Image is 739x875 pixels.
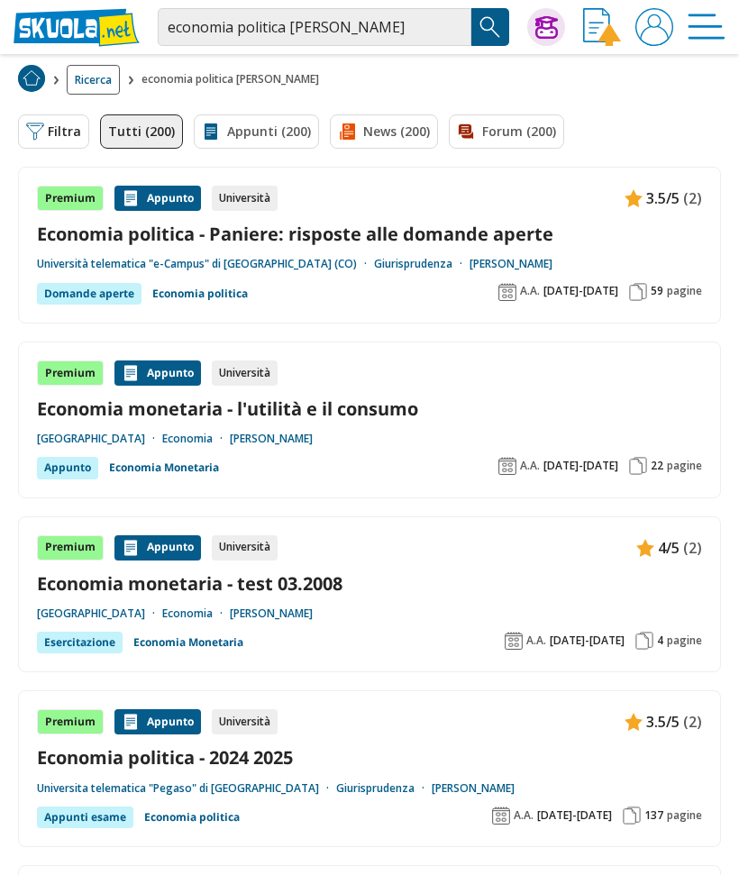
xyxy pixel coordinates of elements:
[635,8,673,46] img: User avatar
[141,65,326,95] span: economia politica [PERSON_NAME]
[471,8,509,46] button: Search Button
[122,713,140,731] img: Appunti contenuto
[330,114,438,149] a: News (200)
[629,283,647,301] img: Pagine
[37,222,702,246] a: Economia politica - Paniere: risposte alle domande aperte
[122,364,140,382] img: Appunti contenuto
[651,459,663,473] span: 22
[470,257,552,271] a: [PERSON_NAME]
[535,16,558,39] img: Chiedi Tutor AI
[667,459,702,473] span: pagine
[37,432,162,446] a: [GEOGRAPHIC_DATA]
[158,8,471,46] input: Cerca appunti, riassunti o versioni
[520,284,540,298] span: A.A.
[18,65,45,95] a: Home
[498,283,516,301] img: Anno accademico
[338,123,356,141] img: News filtro contenuto
[162,606,230,621] a: Economia
[162,432,230,446] a: Economia
[114,186,201,211] div: Appunto
[37,535,104,561] div: Premium
[526,633,546,648] span: A.A.
[635,632,653,650] img: Pagine
[644,808,663,823] span: 137
[667,633,702,648] span: pagine
[37,571,702,596] a: Economia monetaria - test 03.2008
[37,807,133,828] div: Appunti esame
[477,14,504,41] img: Cerca appunti, riassunti o versioni
[37,283,141,305] div: Domande aperte
[37,781,336,796] a: Universita telematica "Pegaso" di [GEOGRAPHIC_DATA]
[122,539,140,557] img: Appunti contenuto
[194,114,319,149] a: Appunti (200)
[37,632,123,653] div: Esercitazione
[688,8,725,46] img: Menù
[625,189,643,207] img: Appunti contenuto
[37,457,98,479] div: Appunto
[498,457,516,475] img: Anno accademico
[520,459,540,473] span: A.A.
[37,257,374,271] a: Università telematica "e-Campus" di [GEOGRAPHIC_DATA] (CO)
[212,709,278,734] div: Università
[212,535,278,561] div: Università
[683,187,702,210] span: (2)
[505,632,523,650] img: Anno accademico
[37,745,702,770] a: Economia politica - 2024 2025
[230,606,313,621] a: [PERSON_NAME]
[37,396,702,421] a: Economia monetaria - l'utilità e il consumo
[144,807,240,828] a: Economia politica
[667,808,702,823] span: pagine
[37,360,104,386] div: Premium
[114,360,201,386] div: Appunto
[109,457,219,479] a: Economia Monetaria
[583,8,621,46] img: Invia appunto
[629,457,647,475] img: Pagine
[667,284,702,298] span: pagine
[133,632,243,653] a: Economia Monetaria
[514,808,534,823] span: A.A.
[37,606,162,621] a: [GEOGRAPHIC_DATA]
[114,709,201,734] div: Appunto
[636,539,654,557] img: Appunti contenuto
[37,186,104,211] div: Premium
[550,633,625,648] span: [DATE]-[DATE]
[543,284,618,298] span: [DATE]-[DATE]
[18,65,45,92] img: Home
[683,710,702,734] span: (2)
[657,633,663,648] span: 4
[122,189,140,207] img: Appunti contenuto
[492,807,510,825] img: Anno accademico
[625,713,643,731] img: Appunti contenuto
[432,781,515,796] a: [PERSON_NAME]
[683,536,702,560] span: (2)
[623,807,641,825] img: Pagine
[658,536,680,560] span: 4/5
[449,114,564,149] a: Forum (200)
[18,114,89,149] button: Filtra
[26,123,44,141] img: Filtra filtri mobile
[37,709,104,734] div: Premium
[152,283,248,305] a: Economia politica
[646,710,680,734] span: 3.5/5
[230,432,313,446] a: [PERSON_NAME]
[67,65,120,95] a: Ricerca
[537,808,612,823] span: [DATE]-[DATE]
[114,535,201,561] div: Appunto
[212,186,278,211] div: Università
[651,284,663,298] span: 59
[457,123,475,141] img: Forum filtro contenuto
[336,781,432,796] a: Giurisprudenza
[202,123,220,141] img: Appunti filtro contenuto
[646,187,680,210] span: 3.5/5
[212,360,278,386] div: Università
[100,114,183,149] a: Tutti (200)
[374,257,470,271] a: Giurisprudenza
[543,459,618,473] span: [DATE]-[DATE]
